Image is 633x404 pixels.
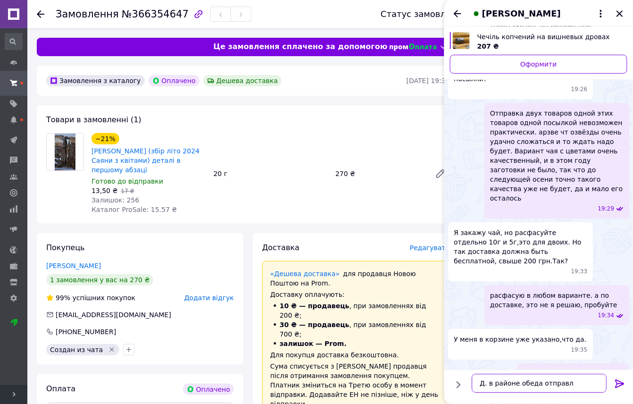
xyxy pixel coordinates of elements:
[482,8,561,20] span: [PERSON_NAME]
[280,302,350,310] span: 10 ₴ — продавець
[183,384,234,395] div: Оплачено
[452,8,463,19] button: Назад
[598,205,614,213] span: 19:29 12.10.2025
[270,301,442,320] li: , при замовленнях від 200 ₴;
[450,55,627,74] a: Оформити
[280,340,347,347] span: залишок — Prom.
[571,346,588,354] span: 19:35 12.10.2025
[490,109,624,203] span: Отправка двух товаров одной этих товаров одной посылкой невозможен практически. арзве чт озвёзды ...
[92,196,139,204] span: Залишок: 256
[184,294,234,302] span: Додати відгук
[571,268,588,276] span: 19:33 12.10.2025
[270,320,442,339] li: , при замовленнях від 700 ₴;
[92,133,119,144] div: −21%
[453,32,470,49] img: 3475622629_w700_h500_chechil-kopchenij-na.jpg
[490,291,624,310] span: расфасую в любом варианте. а по доставке, это не я решаю, пробуйте
[477,42,499,50] span: 207 ₴
[332,167,427,180] div: 270 ₴
[471,8,607,20] button: [PERSON_NAME]
[270,269,442,288] div: для продавця Новою Поштою на Prom.
[122,8,189,20] span: №366354647
[203,75,282,86] div: Дешева доставка
[46,262,101,269] a: [PERSON_NAME]
[450,32,627,51] a: Переглянути товар
[454,335,586,344] span: У меня в корзине уже указано,что да.
[210,167,332,180] div: 20 г
[46,293,135,303] div: успішних покупок
[46,274,153,286] div: 1 замовлення у вас на 270 ₴
[121,188,134,194] span: 17 ₴
[46,115,142,124] span: Товари в замовленні (1)
[598,311,614,320] span: 19:34 12.10.2025
[56,311,171,319] span: [EMAIL_ADDRESS][DOMAIN_NAME]
[571,85,588,93] span: 19:26 12.10.2025
[407,77,450,84] time: [DATE] 19:39
[46,384,75,393] span: Оплата
[46,243,85,252] span: Покупець
[452,379,464,391] button: Показати кнопки
[92,177,163,185] span: Готово до відправки
[431,164,450,183] a: Редагувати
[92,206,177,213] span: Каталог ProSale: 15.57 ₴
[55,134,75,170] img: Саган далья (збір літо 2024 Саяни з квітами) деталі в першому абзаці
[55,327,117,337] div: [PHONE_NUMBER]
[410,244,450,252] span: Редагувати
[454,228,587,266] span: Я закажу чай, но расфасуйте отдельно 10г и 5г,это для двоих. Но так доставка должна быть бесплатн...
[213,42,387,52] span: Це замовлення сплачено за допомогою
[270,270,340,278] a: «Дешева доставка»
[108,346,116,353] svg: Видалити мітку
[270,290,442,299] div: Доставку оплачують:
[50,346,103,353] span: Создан из чата
[92,187,117,194] span: 13,50 ₴
[37,9,44,19] div: Повернутися назад
[56,8,119,20] span: Замовлення
[46,75,145,86] div: Замовлення з каталогу
[477,32,620,42] span: Чечіль копчений на вишневых дровах
[472,374,607,393] textarea: Д. в районе обеда отправл
[262,243,300,252] span: Доставка
[614,8,625,19] button: Закрити
[149,75,200,86] div: Оплачено
[270,350,442,360] div: Для покупця доставка безкоштовна.
[56,294,70,302] span: 99%
[381,9,467,19] div: Статус замовлення
[92,147,200,174] a: [PERSON_NAME] (збір літо 2024 Саяни з квітами) деталі в першому абзаці
[280,321,350,328] span: 30 ₴ — продавець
